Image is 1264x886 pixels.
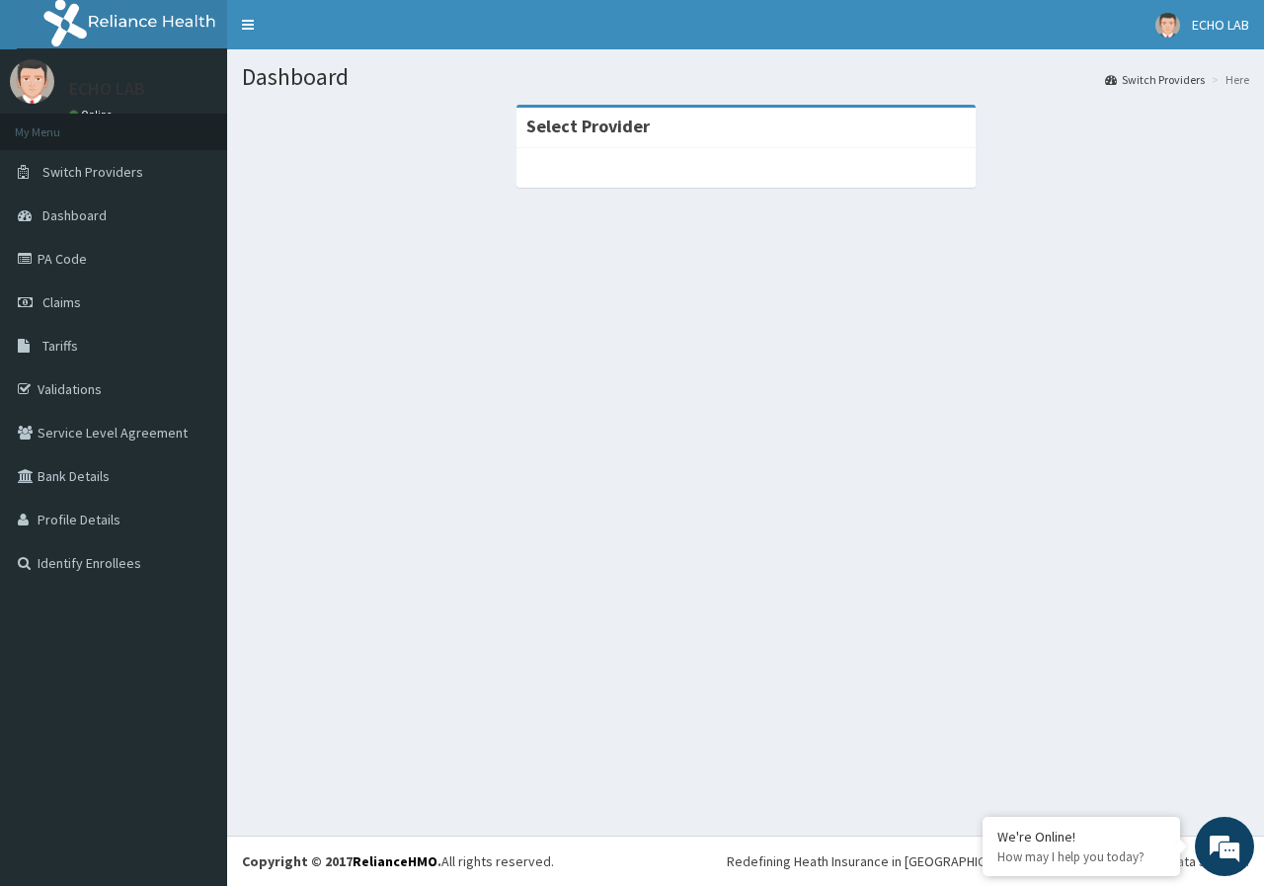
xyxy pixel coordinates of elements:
[353,852,437,870] a: RelianceHMO
[69,108,117,121] a: Online
[242,64,1249,90] h1: Dashboard
[42,337,78,355] span: Tariffs
[103,111,332,136] div: Chat with us now
[42,206,107,224] span: Dashboard
[727,851,1249,871] div: Redefining Heath Insurance in [GEOGRAPHIC_DATA] using Telemedicine and Data Science!
[526,115,650,137] strong: Select Provider
[69,80,145,98] p: ECHO LAB
[42,293,81,311] span: Claims
[227,836,1264,886] footer: All rights reserved.
[242,852,441,870] strong: Copyright © 2017 .
[1192,16,1249,34] span: ECHO LAB
[115,249,273,448] span: We're online!
[1105,71,1205,88] a: Switch Providers
[324,10,371,57] div: Minimize live chat window
[997,828,1165,846] div: We're Online!
[42,163,143,181] span: Switch Providers
[10,59,54,104] img: User Image
[997,848,1165,865] p: How may I help you today?
[10,539,376,608] textarea: Type your message and hit 'Enter'
[37,99,80,148] img: d_794563401_company_1708531726252_794563401
[1207,71,1249,88] li: Here
[1155,13,1180,38] img: User Image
